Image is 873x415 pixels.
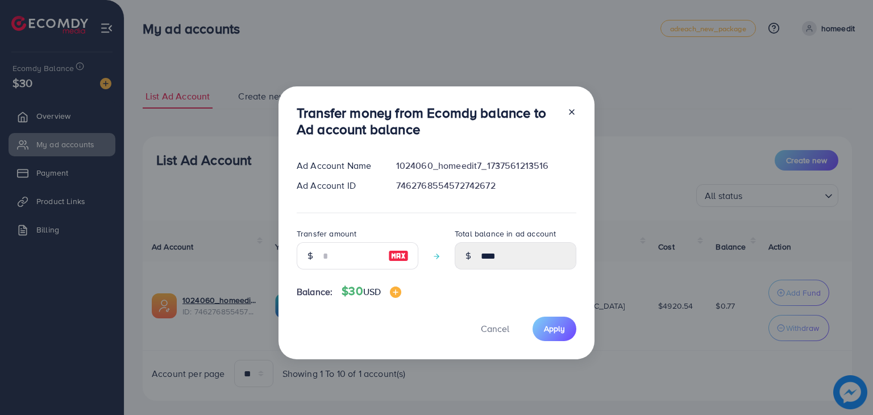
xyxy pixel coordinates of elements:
span: Balance: [297,285,332,298]
span: Apply [544,323,565,334]
img: image [388,249,409,263]
button: Cancel [467,317,523,341]
span: USD [363,285,381,298]
div: Ad Account Name [288,159,387,172]
button: Apply [533,317,576,341]
span: Cancel [481,322,509,335]
label: Total balance in ad account [455,228,556,239]
div: Ad Account ID [288,179,387,192]
div: 1024060_homeedit7_1737561213516 [387,159,585,172]
img: image [390,287,401,298]
div: 7462768554572742672 [387,179,585,192]
h4: $30 [342,284,401,298]
label: Transfer amount [297,228,356,239]
h3: Transfer money from Ecomdy balance to Ad account balance [297,105,558,138]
